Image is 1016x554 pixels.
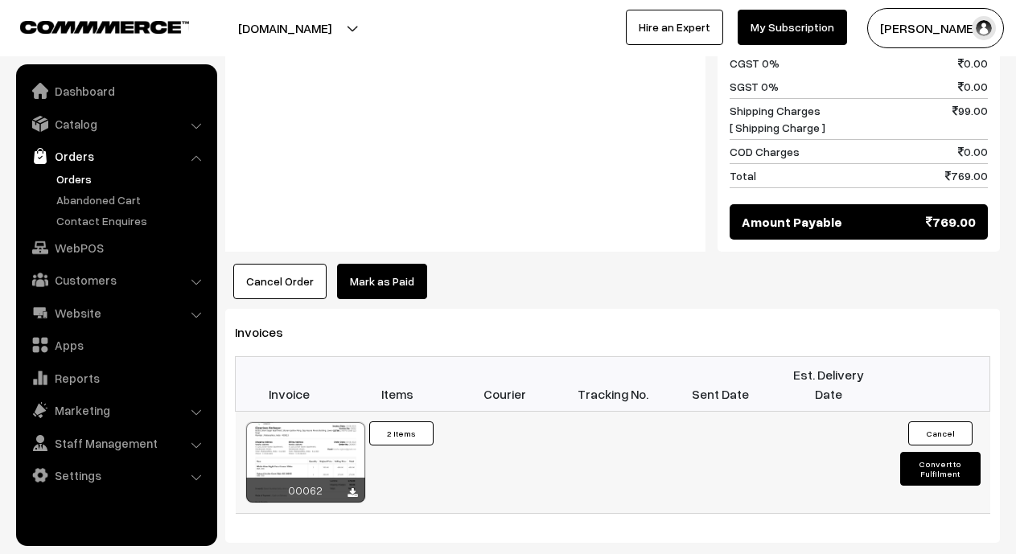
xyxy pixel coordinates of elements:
[369,421,434,445] button: 2 Items
[742,212,842,232] span: Amount Payable
[52,170,212,187] a: Orders
[20,233,212,262] a: WebPOS
[908,421,973,445] button: Cancel
[20,142,212,170] a: Orders
[235,324,302,340] span: Invoices
[337,264,427,299] a: Mark as Paid
[20,16,161,35] a: COMMMERCE
[972,16,996,40] img: user
[900,452,981,486] button: Convert to Fulfilment
[20,298,212,327] a: Website
[730,167,756,184] span: Total
[20,461,212,490] a: Settings
[775,357,882,412] th: Est. Delivery Date
[20,330,212,359] a: Apps
[182,8,388,48] button: [DOMAIN_NAME]
[945,167,988,184] span: 769.00
[730,102,825,136] span: Shipping Charges [ Shipping Charge ]
[246,478,365,503] div: 00062
[958,55,988,72] span: 0.00
[958,143,988,160] span: 0.00
[233,264,327,299] button: Cancel Order
[958,78,988,95] span: 0.00
[730,78,779,95] span: SGST 0%
[730,143,800,160] span: COD Charges
[451,357,559,412] th: Courier
[20,109,212,138] a: Catalog
[559,357,667,412] th: Tracking No.
[52,212,212,229] a: Contact Enquires
[952,102,988,136] span: 99.00
[738,10,847,45] a: My Subscription
[52,191,212,208] a: Abandoned Cart
[926,212,976,232] span: 769.00
[20,76,212,105] a: Dashboard
[20,363,212,392] a: Reports
[667,357,775,412] th: Sent Date
[343,357,451,412] th: Items
[20,429,212,458] a: Staff Management
[20,396,212,425] a: Marketing
[20,265,212,294] a: Customers
[730,55,779,72] span: CGST 0%
[20,21,189,33] img: COMMMERCE
[626,10,723,45] a: Hire an Expert
[867,8,1004,48] button: [PERSON_NAME]…
[236,357,343,412] th: Invoice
